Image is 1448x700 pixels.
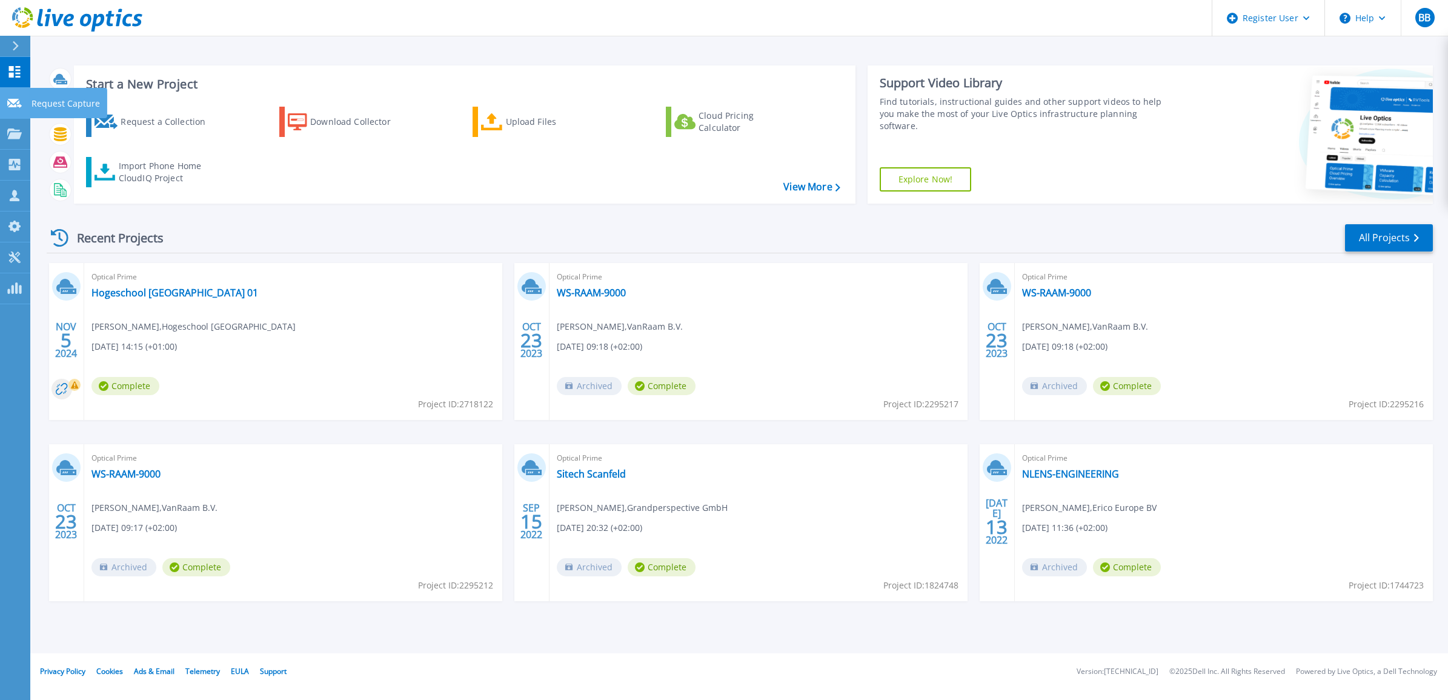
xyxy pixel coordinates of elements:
[1022,340,1108,353] span: [DATE] 09:18 (+02:00)
[310,110,407,134] div: Download Collector
[557,468,626,480] a: Sitech Scanfeld
[473,107,608,137] a: Upload Files
[985,318,1008,362] div: OCT 2023
[91,558,156,576] span: Archived
[91,340,177,353] span: [DATE] 14:15 (+01:00)
[91,521,177,535] span: [DATE] 09:17 (+02:00)
[47,223,180,253] div: Recent Projects
[1022,521,1108,535] span: [DATE] 11:36 (+02:00)
[134,666,174,676] a: Ads & Email
[55,516,77,527] span: 23
[162,558,230,576] span: Complete
[260,666,287,676] a: Support
[628,377,696,395] span: Complete
[699,110,795,134] div: Cloud Pricing Calculator
[86,78,840,91] h3: Start a New Project
[40,666,85,676] a: Privacy Policy
[86,107,221,137] a: Request a Collection
[557,501,728,515] span: [PERSON_NAME] , Grandperspective GmbH
[418,579,493,592] span: Project ID: 2295212
[883,579,958,592] span: Project ID: 1824748
[628,558,696,576] span: Complete
[557,558,622,576] span: Archived
[121,110,218,134] div: Request a Collection
[986,522,1008,532] span: 13
[55,318,78,362] div: NOV 2024
[231,666,249,676] a: EULA
[279,107,414,137] a: Download Collector
[1077,668,1158,676] li: Version: [TECHNICAL_ID]
[185,666,220,676] a: Telemetry
[880,167,972,192] a: Explore Now!
[557,521,642,535] span: [DATE] 20:32 (+02:00)
[880,96,1171,132] div: Find tutorials, instructional guides and other support videos to help you make the most of your L...
[1093,558,1161,576] span: Complete
[91,320,296,333] span: [PERSON_NAME] , Hogeschool [GEOGRAPHIC_DATA]
[520,499,543,544] div: SEP 2022
[1022,270,1426,284] span: Optical Prime
[55,499,78,544] div: OCT 2023
[880,75,1171,91] div: Support Video Library
[883,398,958,411] span: Project ID: 2295217
[783,181,840,193] a: View More
[1022,558,1087,576] span: Archived
[91,468,161,480] a: WS-RAAM-9000
[506,110,603,134] div: Upload Files
[557,320,683,333] span: [PERSON_NAME] , VanRaam B.V.
[986,335,1008,345] span: 23
[1169,668,1285,676] li: © 2025 Dell Inc. All Rights Reserved
[91,452,495,465] span: Optical Prime
[91,501,218,515] span: [PERSON_NAME] , VanRaam B.V.
[557,452,960,465] span: Optical Prime
[1345,224,1433,252] a: All Projects
[520,516,542,527] span: 15
[520,335,542,345] span: 23
[96,666,123,676] a: Cookies
[520,318,543,362] div: OCT 2023
[32,88,100,119] p: Request Capture
[91,287,258,299] a: Hogeschool [GEOGRAPHIC_DATA] 01
[985,499,1008,544] div: [DATE] 2022
[1022,452,1426,465] span: Optical Prime
[666,107,801,137] a: Cloud Pricing Calculator
[1022,377,1087,395] span: Archived
[1022,501,1157,515] span: [PERSON_NAME] , Erico Europe BV
[557,340,642,353] span: [DATE] 09:18 (+02:00)
[557,377,622,395] span: Archived
[1418,13,1430,22] span: BB
[1296,668,1437,676] li: Powered by Live Optics, a Dell Technology
[418,398,493,411] span: Project ID: 2718122
[61,335,71,345] span: 5
[1022,287,1091,299] a: WS-RAAM-9000
[1022,468,1119,480] a: NLENS-ENGINEERING
[557,287,626,299] a: WS-RAAM-9000
[91,270,495,284] span: Optical Prime
[1349,579,1424,592] span: Project ID: 1744723
[119,160,213,184] div: Import Phone Home CloudIQ Project
[91,377,159,395] span: Complete
[1093,377,1161,395] span: Complete
[1349,398,1424,411] span: Project ID: 2295216
[1022,320,1148,333] span: [PERSON_NAME] , VanRaam B.V.
[557,270,960,284] span: Optical Prime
